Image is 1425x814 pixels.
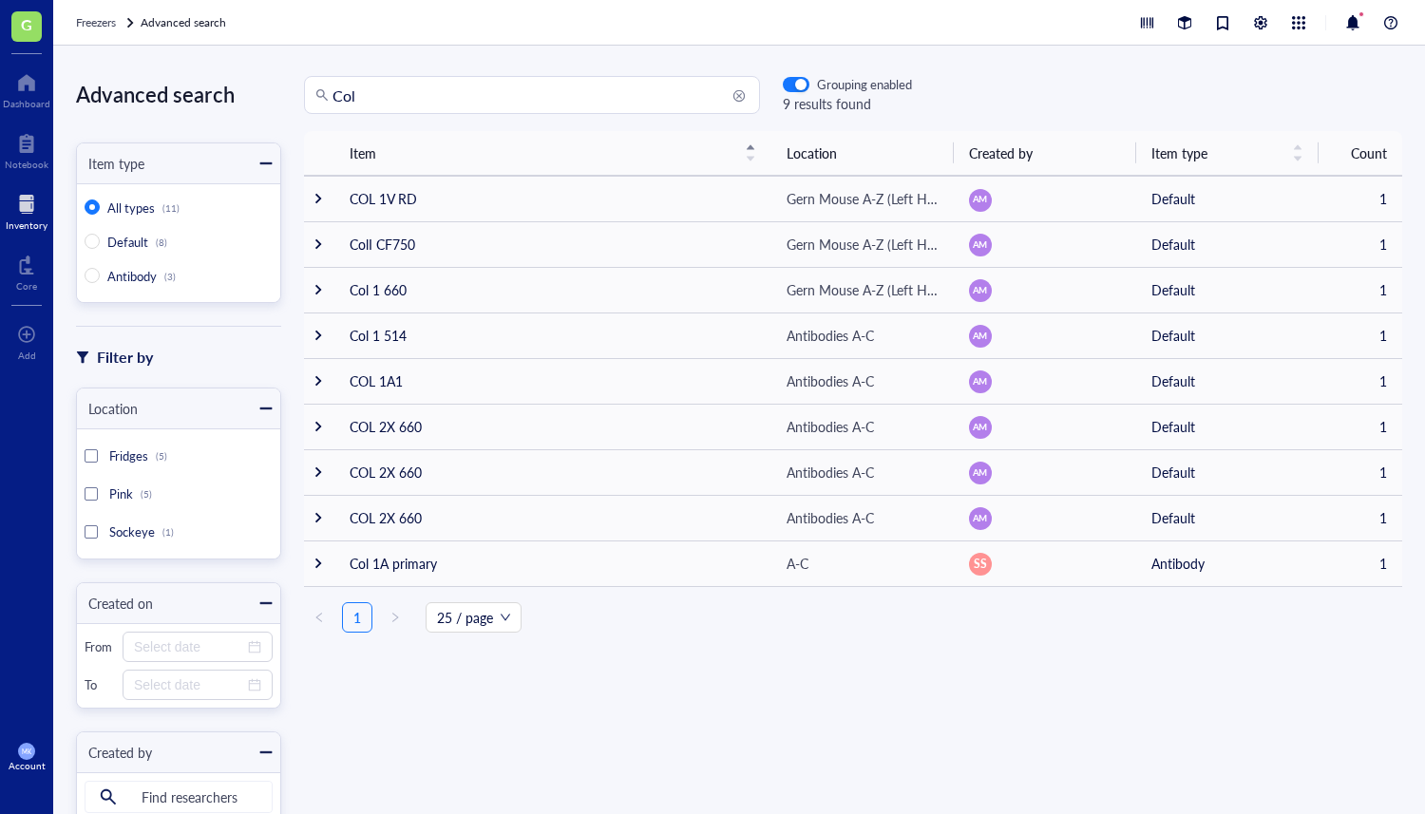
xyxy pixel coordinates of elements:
[334,404,771,449] td: COL 2X 660
[18,350,36,361] div: Add
[787,553,808,574] div: A-C
[1136,267,1319,312] td: Default
[77,398,138,419] div: Location
[1319,312,1402,358] td: 1
[1319,221,1402,267] td: 1
[334,495,771,540] td: COL 2X 660
[973,330,987,343] span: AM
[6,219,47,231] div: Inventory
[1136,176,1319,221] td: Default
[973,512,987,525] span: AM
[1136,495,1319,540] td: Default
[76,76,281,112] div: Advanced search
[97,345,153,369] div: Filter by
[22,748,31,755] span: MK
[5,128,48,170] a: Notebook
[1319,449,1402,495] td: 1
[77,153,144,174] div: Item type
[334,449,771,495] td: COL 2X 660
[334,312,771,358] td: Col 1 514
[1319,176,1402,221] td: 1
[1136,312,1319,358] td: Default
[437,603,510,632] span: 25 / page
[3,67,50,109] a: Dashboard
[16,250,37,292] a: Core
[107,233,148,251] span: Default
[350,142,733,163] span: Item
[77,742,152,763] div: Created by
[1136,449,1319,495] td: Default
[156,450,167,462] div: (5)
[16,280,37,292] div: Core
[787,188,939,209] div: Gern Mouse A-Z (Left Half)
[107,199,155,217] span: All types
[787,234,939,255] div: Gern Mouse A-Z (Left Half)
[334,176,771,221] td: COL 1V RD
[21,12,32,36] span: G
[107,267,157,285] span: Antibody
[389,612,401,623] span: right
[109,522,155,540] span: Sockeye
[134,674,244,695] input: Select date
[380,602,410,633] li: Next Page
[787,325,874,346] div: Antibodies A-C
[76,14,116,30] span: Freezers
[954,131,1136,176] th: Created by
[1319,358,1402,404] td: 1
[334,131,771,176] th: Item
[787,370,874,391] div: Antibodies A-C
[304,602,334,633] button: left
[343,603,371,632] a: 1
[334,540,771,586] td: Col 1A primary
[973,375,987,388] span: AM
[1319,540,1402,586] td: 1
[787,507,874,528] div: Antibodies A-C
[787,279,939,300] div: Gern Mouse A-Z (Left Half)
[1136,131,1319,176] th: Item type
[1319,131,1402,176] th: Count
[334,358,771,404] td: COL 1A1
[3,98,50,109] div: Dashboard
[109,484,133,502] span: Pink
[973,238,987,252] span: AM
[9,760,46,771] div: Account
[1319,267,1402,312] td: 1
[85,638,115,655] div: From
[334,221,771,267] td: ColI CF750
[1319,495,1402,540] td: 1
[787,462,874,483] div: Antibodies A-C
[334,267,771,312] td: Col 1 660
[380,602,410,633] button: right
[1319,404,1402,449] td: 1
[141,13,230,32] a: Advanced search
[313,612,325,623] span: left
[6,189,47,231] a: Inventory
[1136,540,1319,586] td: Antibody
[1136,221,1319,267] td: Default
[1136,404,1319,449] td: Default
[817,76,912,93] div: Grouping enabled
[85,676,115,693] div: To
[342,602,372,633] li: 1
[974,556,987,573] span: SS
[162,202,180,214] div: (11)
[1151,142,1281,163] span: Item type
[77,593,153,614] div: Created on
[141,488,152,500] div: (5)
[76,13,137,32] a: Freezers
[783,93,912,114] div: 9 results found
[973,193,987,206] span: AM
[162,526,174,538] div: (1)
[973,284,987,297] span: AM
[156,237,167,248] div: (8)
[5,159,48,170] div: Notebook
[109,446,148,464] span: Fridges
[771,131,954,176] th: Location
[426,602,522,633] div: Page Size
[787,416,874,437] div: Antibodies A-C
[134,636,244,657] input: Select date
[164,271,176,282] div: (3)
[304,602,334,633] li: Previous Page
[1136,358,1319,404] td: Default
[973,421,987,434] span: AM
